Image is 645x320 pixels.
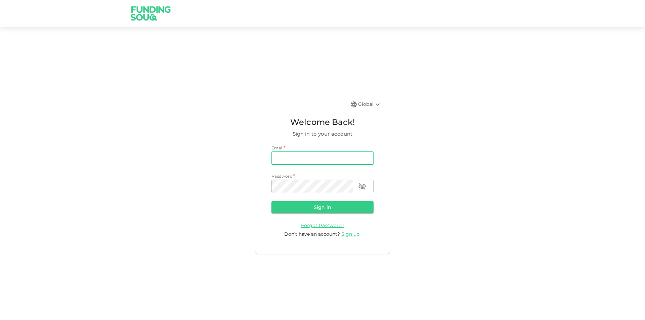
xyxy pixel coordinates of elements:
[301,222,344,228] a: Forgot Password?
[358,100,382,108] div: Global
[271,130,374,138] span: Sign in to your account
[271,151,374,165] input: email
[271,180,353,193] input: password
[271,116,374,129] span: Welcome Back!
[271,201,374,213] button: Sign in
[284,231,340,237] span: Don’t have an account?
[271,145,284,150] span: Email
[341,231,359,237] span: Sign up
[271,174,293,179] span: Password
